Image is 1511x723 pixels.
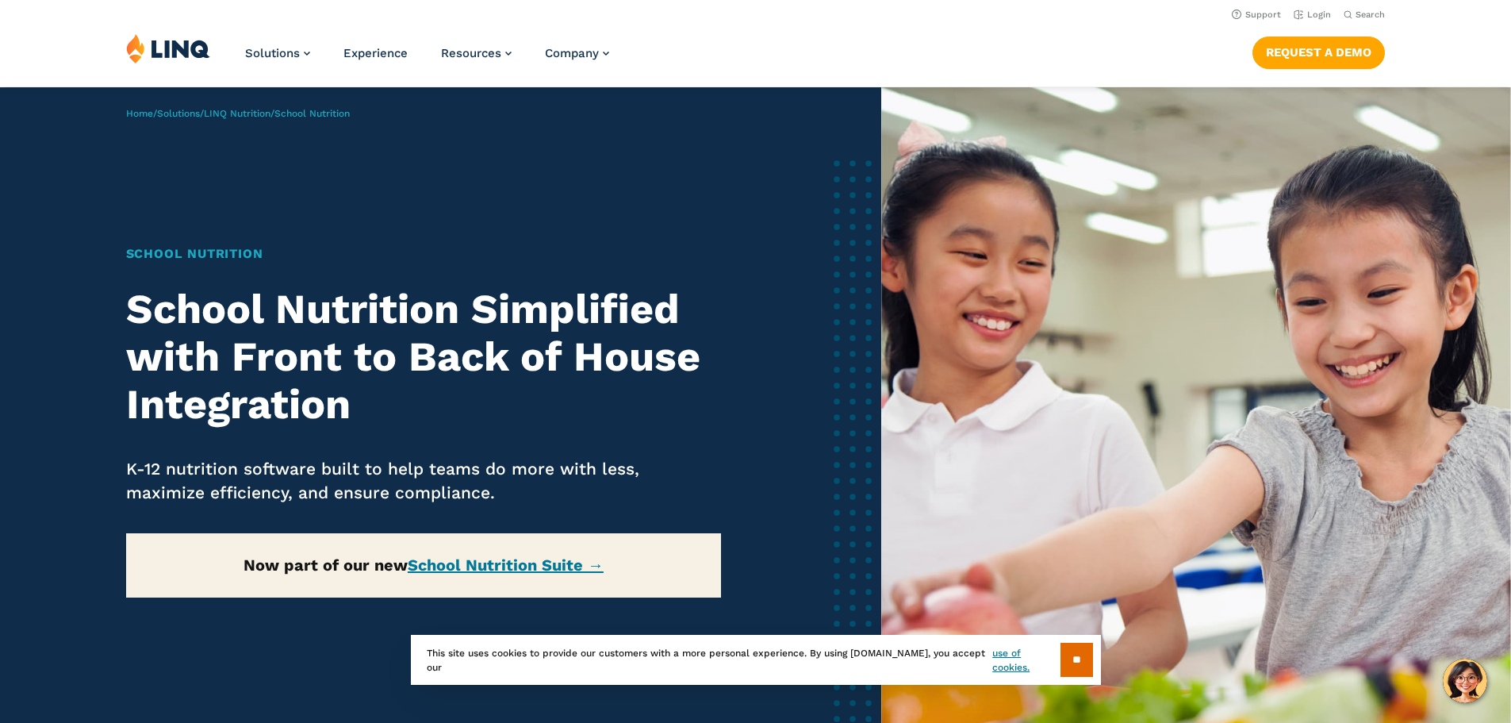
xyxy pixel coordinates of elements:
span: Company [545,46,599,60]
span: / / / [126,108,350,119]
h2: School Nutrition Simplified with Front to Back of House Integration [126,286,722,428]
a: Solutions [157,108,200,119]
span: Solutions [245,46,300,60]
h1: School Nutrition [126,244,722,263]
a: Home [126,108,153,119]
img: LINQ | K‑12 Software [126,33,210,63]
a: LINQ Nutrition [204,108,270,119]
a: Experience [343,46,408,60]
a: Request a Demo [1252,37,1385,68]
a: Login [1294,10,1331,20]
a: Resources [441,46,512,60]
nav: Primary Navigation [245,33,609,86]
p: K-12 nutrition software built to help teams do more with less, maximize efficiency, and ensure co... [126,457,722,505]
a: use of cookies. [992,646,1060,675]
span: Search [1356,10,1385,20]
a: Solutions [245,46,310,60]
span: Resources [441,46,501,60]
nav: Button Navigation [1252,33,1385,68]
button: Open Search Bar [1344,9,1385,21]
button: Hello, have a question? Let’s chat. [1443,659,1487,703]
a: School Nutrition Suite → [408,556,604,575]
a: Support [1232,10,1281,20]
span: School Nutrition [274,108,350,119]
strong: Now part of our new [244,556,604,575]
div: This site uses cookies to provide our customers with a more personal experience. By using [DOMAIN... [411,635,1101,685]
a: Company [545,46,609,60]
